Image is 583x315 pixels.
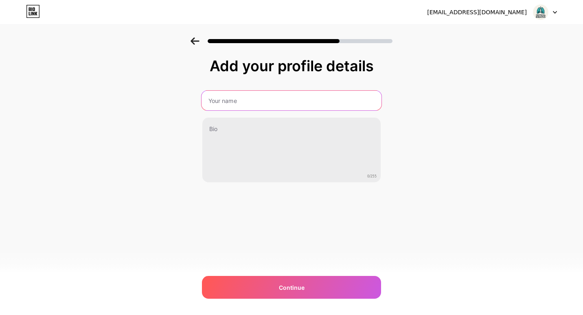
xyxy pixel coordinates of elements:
span: 0/255 [367,174,377,179]
span: Continue [279,283,305,292]
img: criticalbreaths [533,4,548,20]
div: Add your profile details [206,58,377,74]
div: [EMAIL_ADDRESS][DOMAIN_NAME] [427,8,527,17]
input: Your name [202,91,381,110]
